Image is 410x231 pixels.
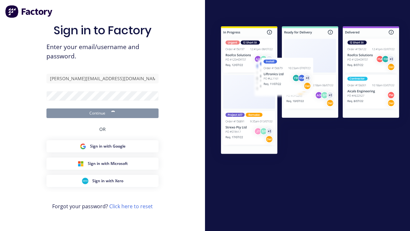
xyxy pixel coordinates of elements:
span: Sign in with Xero [92,178,123,184]
span: Forgot your password? [52,202,153,210]
img: Google Sign in [80,143,86,150]
input: Email/Username [46,74,159,83]
img: Microsoft Sign in [78,160,84,167]
img: Sign in [210,16,410,166]
span: Sign in with Microsoft [88,161,128,167]
button: Microsoft Sign inSign in with Microsoft [46,158,159,170]
div: OR [99,118,106,140]
h1: Sign in to Factory [53,23,152,37]
a: Click here to reset [109,203,153,210]
button: Xero Sign inSign in with Xero [46,175,159,187]
img: Xero Sign in [82,178,88,184]
button: Continue [46,108,159,118]
img: Factory [5,5,53,18]
button: Google Sign inSign in with Google [46,140,159,152]
span: Enter your email/username and password. [46,42,159,61]
span: Sign in with Google [90,143,126,149]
